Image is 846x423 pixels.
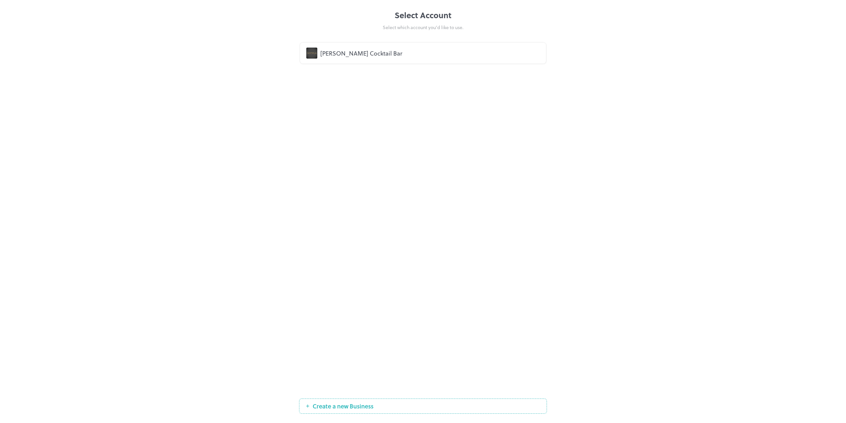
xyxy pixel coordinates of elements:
[299,24,547,31] div: Select which account you’d like to use.
[299,9,547,21] div: Select Account
[320,49,540,58] div: [PERSON_NAME] Cocktail Bar
[309,403,377,409] span: Create a new Business
[299,399,547,414] button: Create a new Business
[306,48,317,59] img: avatar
